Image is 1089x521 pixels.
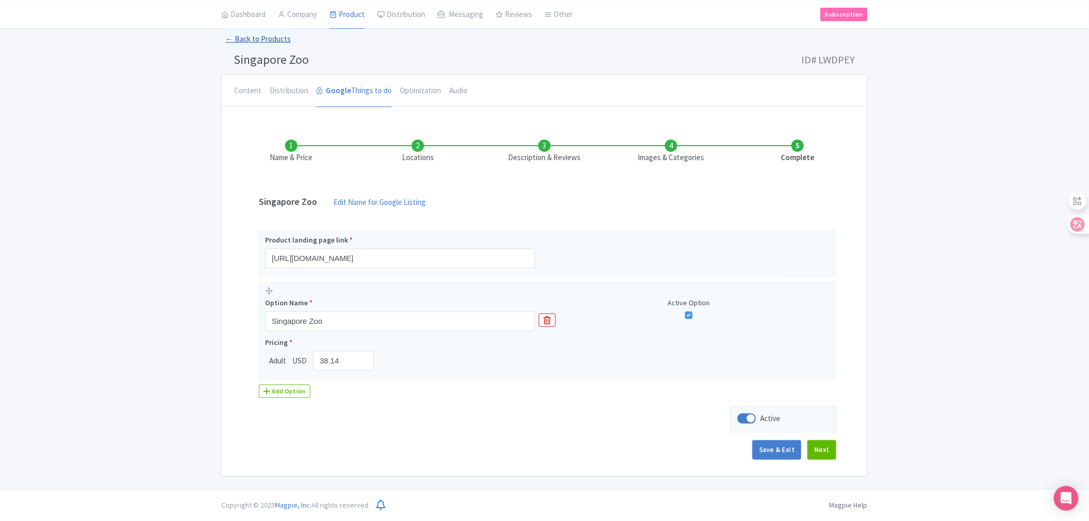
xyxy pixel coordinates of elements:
span: Magpie, Inc. [275,500,311,510]
div: Open Intercom Messenger [1054,486,1079,511]
button: Save & Exit [752,440,801,460]
li: Name & Price [228,140,355,164]
a: Audio [449,75,467,108]
div: Copyright © 2025 All rights reserved. [215,500,376,511]
div: Active [760,413,780,425]
span: USD [290,355,309,367]
span: Adult [265,355,290,367]
input: Product landing page link [265,249,535,268]
span: Product landing page link [265,235,348,245]
a: GoogleThings to do [317,75,392,108]
li: Complete [734,140,861,164]
input: 0.00 [313,351,374,371]
a: Edit Name for Google Listing [323,197,436,213]
a: Optimization [400,75,441,108]
li: Images & Categories [608,140,734,164]
div: Add Option [259,385,310,398]
strong: Google [326,85,351,97]
a: ← Back to Products [221,29,295,49]
a: Content [234,75,261,108]
li: Description & Reviews [481,140,608,164]
a: Subscription [820,7,868,21]
input: Option Name [265,311,535,331]
li: Locations [355,140,481,164]
span: Pricing [265,338,288,348]
a: Distribution [270,75,308,108]
span: Active Option [668,298,710,307]
span: ID# LWDPEY [801,49,855,70]
span: Singapore Zoo [234,51,309,67]
span: Option Name [265,298,308,308]
button: Next [807,440,836,460]
h4: Singapore Zoo [253,197,323,207]
a: Magpie Help [830,500,868,510]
